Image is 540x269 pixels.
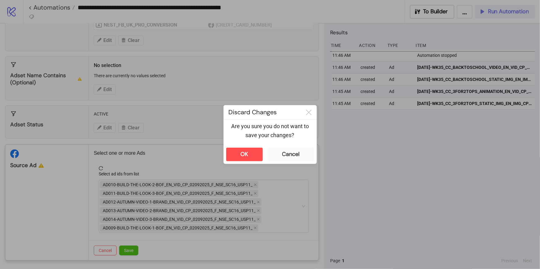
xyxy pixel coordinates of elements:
[240,151,248,158] div: OK
[224,105,301,119] div: Discard Changes
[268,148,314,161] button: Cancel
[226,148,263,161] button: OK
[229,122,312,140] p: Are you sure you do not want to save your changes?
[282,151,300,158] div: Cancel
